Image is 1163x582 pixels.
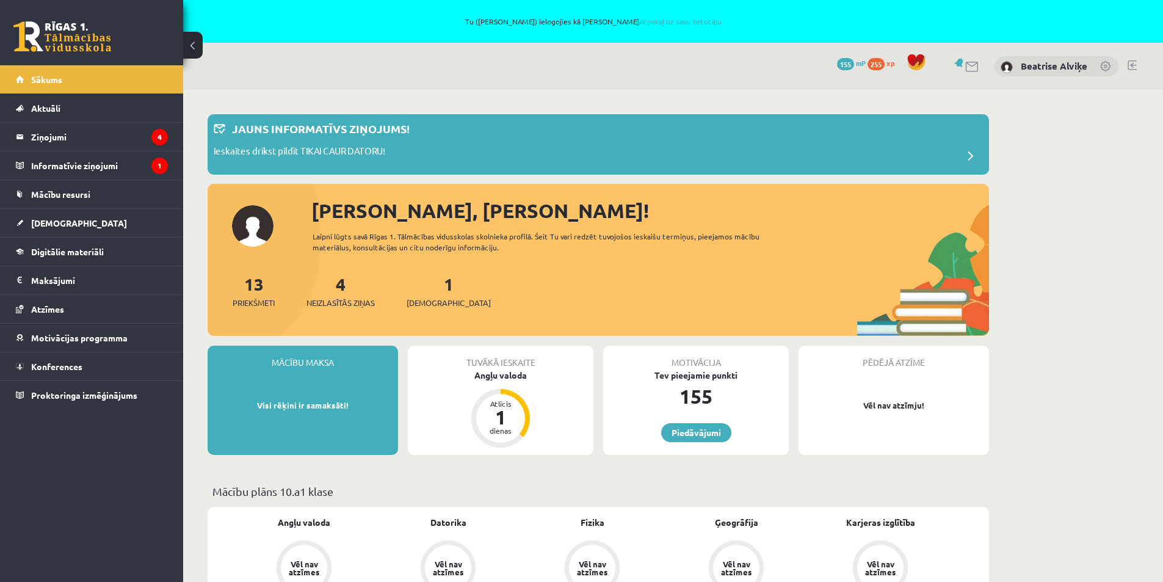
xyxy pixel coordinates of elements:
p: Ieskaites drīkst pildīt TIKAI CAUR DATORU! [214,144,385,161]
div: Vēl nav atzīmes [719,560,753,576]
span: 155 [837,58,854,70]
div: 1 [482,407,519,427]
legend: Ziņojumi [31,123,168,151]
div: Laipni lūgts savā Rīgas 1. Tālmācības vidusskolas skolnieka profilā. Šeit Tu vari redzēt tuvojošo... [313,231,781,253]
a: Ģeogrāfija [715,516,758,529]
div: Vēl nav atzīmes [863,560,897,576]
a: Rīgas 1. Tālmācības vidusskola [13,21,111,52]
div: Vēl nav atzīmes [287,560,321,576]
legend: Informatīvie ziņojumi [31,151,168,180]
div: Vēl nav atzīmes [575,560,609,576]
span: 255 [868,58,885,70]
span: Proktoringa izmēģinājums [31,390,137,401]
span: Sākums [31,74,62,85]
p: Mācību plāns 10.a1 klase [212,483,984,500]
span: mP [856,58,866,68]
a: [DEMOGRAPHIC_DATA] [16,209,168,237]
a: Angļu valoda [278,516,330,529]
a: Datorika [430,516,466,529]
img: Beatrise Alviķe [1001,61,1013,73]
p: Jauns informatīvs ziņojums! [232,120,410,137]
a: 1[DEMOGRAPHIC_DATA] [407,273,491,309]
i: 4 [151,129,168,145]
div: [PERSON_NAME], [PERSON_NAME]! [311,196,989,225]
span: [DEMOGRAPHIC_DATA] [407,297,491,309]
div: Pēdējā atzīme [799,346,989,369]
div: Tev pieejamie punkti [603,369,789,382]
a: 255 xp [868,58,900,68]
a: Konferences [16,352,168,380]
div: dienas [482,427,519,434]
span: Neizlasītās ziņas [306,297,375,309]
div: Atlicis [482,400,519,407]
a: Aktuāli [16,94,168,122]
span: Motivācijas programma [31,332,128,343]
a: Digitālie materiāli [16,238,168,266]
div: Angļu valoda [408,369,593,382]
span: Mācību resursi [31,189,90,200]
a: Piedāvājumi [661,423,731,442]
span: Aktuāli [31,103,60,114]
span: xp [886,58,894,68]
a: Karjeras izglītība [846,516,915,529]
a: Atzīmes [16,295,168,323]
a: Informatīvie ziņojumi1 [16,151,168,180]
i: 1 [151,158,168,174]
span: [DEMOGRAPHIC_DATA] [31,217,127,228]
span: Digitālie materiāli [31,246,104,257]
div: Tuvākā ieskaite [408,346,593,369]
a: 155 mP [837,58,866,68]
a: 4Neizlasītās ziņas [306,273,375,309]
legend: Maksājumi [31,266,168,294]
a: Beatrise Alviķe [1021,60,1087,72]
a: Sākums [16,65,168,93]
span: Priekšmeti [233,297,275,309]
a: Angļu valoda Atlicis 1 dienas [408,369,593,449]
span: Tu ([PERSON_NAME]) ielogojies kā [PERSON_NAME] [140,18,1047,25]
span: Atzīmes [31,304,64,315]
p: Visi rēķini ir samaksāti! [214,399,392,412]
a: Maksājumi [16,266,168,294]
p: Vēl nav atzīmju! [805,399,983,412]
a: Mācību resursi [16,180,168,208]
a: Motivācijas programma [16,324,168,352]
span: Konferences [31,361,82,372]
a: Jauns informatīvs ziņojums! Ieskaites drīkst pildīt TIKAI CAUR DATORU! [214,120,983,169]
a: Fizika [581,516,604,529]
div: Motivācija [603,346,789,369]
div: 155 [603,382,789,411]
a: Proktoringa izmēģinājums [16,381,168,409]
div: Mācību maksa [208,346,398,369]
a: Ziņojumi4 [16,123,168,151]
a: 13Priekšmeti [233,273,275,309]
a: Atpakaļ uz savu lietotāju [639,16,722,26]
div: Vēl nav atzīmes [431,560,465,576]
